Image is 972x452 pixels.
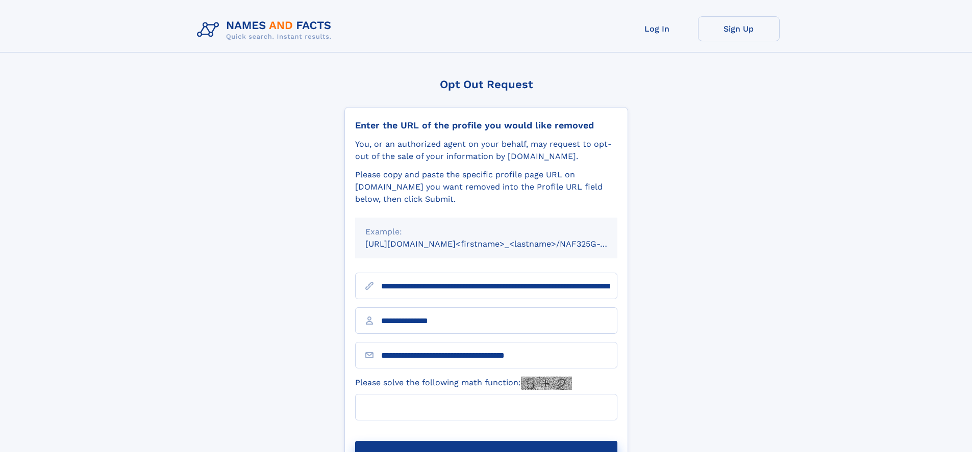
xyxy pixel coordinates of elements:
[193,16,340,44] img: Logo Names and Facts
[616,16,698,41] a: Log In
[365,226,607,238] div: Example:
[344,78,628,91] div: Opt Out Request
[355,169,617,205] div: Please copy and paste the specific profile page URL on [DOMAIN_NAME] you want removed into the Pr...
[355,138,617,163] div: You, or an authorized agent on your behalf, may request to opt-out of the sale of your informatio...
[365,239,637,249] small: [URL][DOMAIN_NAME]<firstname>_<lastname>/NAF325G-xxxxxxxx
[355,120,617,131] div: Enter the URL of the profile you would like removed
[355,377,572,390] label: Please solve the following math function:
[698,16,780,41] a: Sign Up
